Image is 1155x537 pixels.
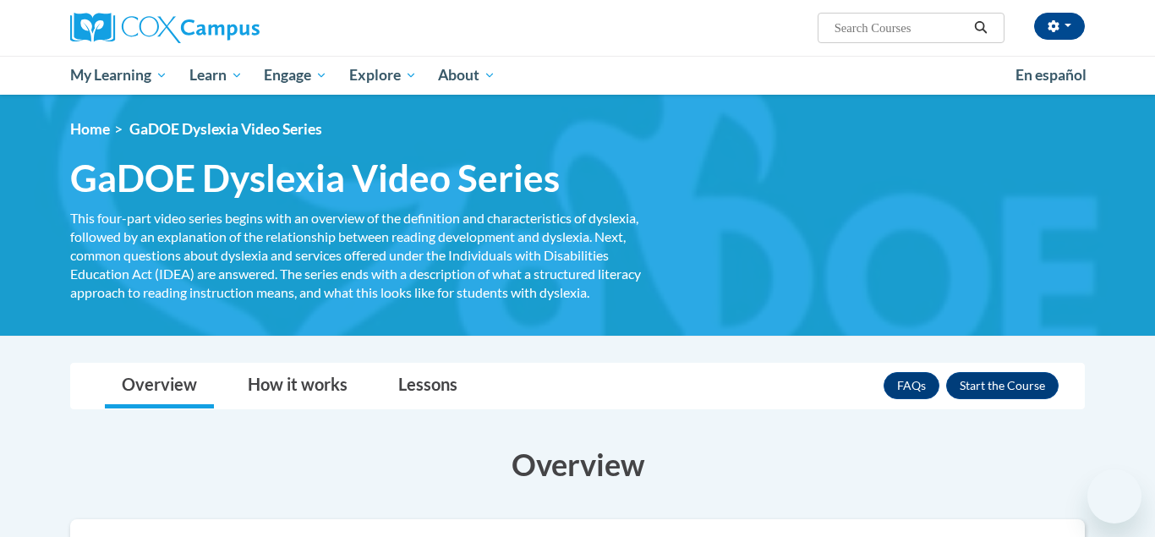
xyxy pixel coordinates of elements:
[1087,469,1141,523] iframe: Button to launch messaging window
[129,120,322,138] span: GaDOE Dyslexia Video Series
[264,65,327,85] span: Engage
[189,65,243,85] span: Learn
[45,56,1110,95] div: Main menu
[70,156,560,200] span: GaDOE Dyslexia Video Series
[381,364,474,408] a: Lessons
[438,65,495,85] span: About
[231,364,364,408] a: How it works
[833,18,968,38] input: Search Courses
[105,364,214,408] a: Overview
[70,443,1085,485] h3: Overview
[1015,66,1087,84] span: En español
[70,65,167,85] span: My Learning
[59,56,178,95] a: My Learning
[428,56,507,95] a: About
[884,372,939,399] a: FAQs
[253,56,338,95] a: Engage
[338,56,428,95] a: Explore
[1004,58,1098,93] a: En español
[70,13,391,43] a: Cox Campus
[1034,13,1085,40] button: Account Settings
[349,65,417,85] span: Explore
[968,18,994,38] button: Search
[946,372,1059,399] button: Enroll
[178,56,254,95] a: Learn
[70,13,260,43] img: Cox Campus
[70,209,654,302] div: This four-part video series begins with an overview of the definition and characteristics of dysl...
[70,120,110,138] a: Home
